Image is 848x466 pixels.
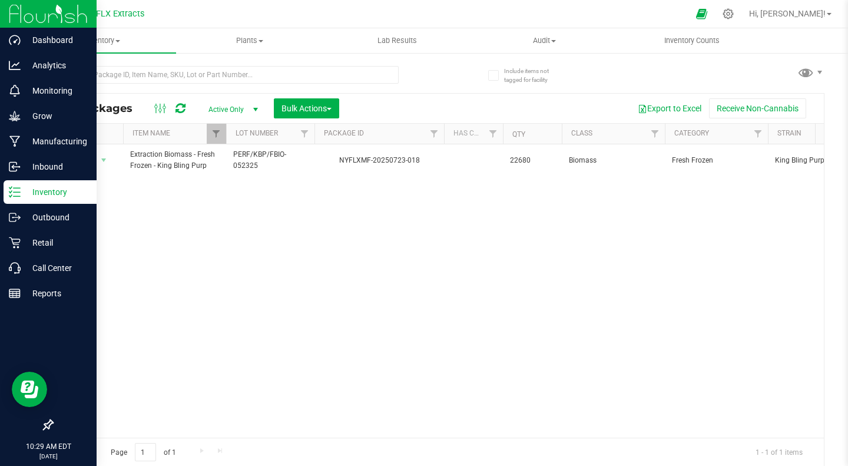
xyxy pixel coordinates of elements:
a: Inventory Counts [618,28,766,53]
a: Package ID [324,129,364,137]
p: Grow [21,109,91,123]
iframe: Resource center [12,372,47,407]
button: Bulk Actions [274,98,339,118]
a: Inventory [28,28,176,53]
span: Bulk Actions [281,104,332,113]
span: Fresh Frozen [672,155,761,166]
a: Item Name [132,129,170,137]
p: Manufacturing [21,134,91,148]
a: Filter [748,124,768,144]
p: Reports [21,286,91,300]
inline-svg: Call Center [9,262,21,274]
inline-svg: Inventory [9,186,21,198]
div: NYFLXMF-20250723-018 [313,155,446,166]
span: Lab Results [362,35,433,46]
a: Category [674,129,709,137]
p: Inventory [21,185,91,199]
p: Dashboard [21,33,91,47]
button: Receive Non-Cannabis [709,98,806,118]
p: Retail [21,236,91,250]
p: Call Center [21,261,91,275]
span: Page of 1 [101,443,185,461]
a: Filter [645,124,665,144]
a: Audit [471,28,619,53]
p: Outbound [21,210,91,224]
inline-svg: Retail [9,237,21,249]
a: Filter [207,124,226,144]
p: 10:29 AM EDT [5,441,91,452]
span: Include items not tagged for facility [504,67,563,84]
inline-svg: Inbound [9,161,21,173]
inline-svg: Manufacturing [9,135,21,147]
span: Inventory [28,35,176,46]
inline-svg: Monitoring [9,85,21,97]
a: Qty [512,130,525,138]
a: Filter [483,124,503,144]
p: Inbound [21,160,91,174]
span: Open Ecommerce Menu [688,2,715,25]
p: Analytics [21,58,91,72]
p: [DATE] [5,452,91,461]
span: Extraction Biomass - Fresh Frozen - King Bling Purp [130,149,219,171]
inline-svg: Analytics [9,60,21,71]
span: Inventory Counts [648,35,736,46]
span: All Packages [61,102,144,115]
inline-svg: Reports [9,287,21,299]
span: select [97,152,111,168]
a: Lot Number [236,129,278,137]
button: Export to Excel [630,98,709,118]
a: Filter [425,124,444,144]
inline-svg: Dashboard [9,34,21,46]
a: Lab Results [323,28,471,53]
div: Manage settings [721,8,736,19]
input: Search Package ID, Item Name, SKU, Lot or Part Number... [52,66,399,84]
span: Biomass [569,155,658,166]
span: 22680 [510,155,555,166]
p: Monitoring [21,84,91,98]
inline-svg: Outbound [9,211,21,223]
a: Plants [176,28,324,53]
span: Plants [177,35,323,46]
th: Has COA [444,124,503,144]
a: Filter [295,124,314,144]
span: Audit [472,35,618,46]
span: Hi, [PERSON_NAME]! [749,9,826,18]
span: 1 - 1 of 1 items [746,443,812,461]
a: Class [571,129,592,137]
span: PERF/KBP/FBIO-052325 [233,149,307,171]
input: 1 [135,443,156,461]
inline-svg: Grow [9,110,21,122]
a: Strain [777,129,801,137]
span: FLX Extracts [96,9,144,19]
